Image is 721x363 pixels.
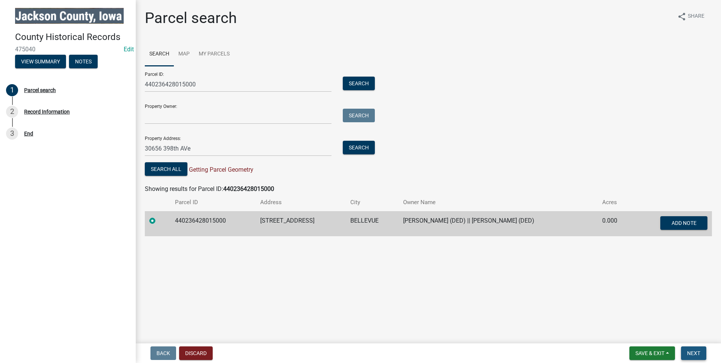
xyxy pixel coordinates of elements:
[24,131,33,136] div: End
[6,106,18,118] div: 2
[681,346,706,360] button: Next
[124,46,134,53] wm-modal-confirm: Edit Application Number
[156,350,170,356] span: Back
[69,55,98,68] button: Notes
[15,8,124,24] img: Jackson County, Iowa
[629,346,675,360] button: Save & Exit
[343,141,375,154] button: Search
[346,211,399,236] td: BELLEVUE
[671,9,710,24] button: shareShare
[256,211,346,236] td: [STREET_ADDRESS]
[145,162,187,176] button: Search All
[150,346,176,360] button: Back
[124,46,134,53] a: Edit
[6,84,18,96] div: 1
[15,59,66,65] wm-modal-confirm: Summary
[399,194,598,211] th: Owner Name
[15,46,121,53] span: 475040
[24,109,70,114] div: Record Information
[145,9,237,27] h1: Parcel search
[598,194,632,211] th: Acres
[687,350,700,356] span: Next
[170,194,256,211] th: Parcel ID
[145,185,712,194] div: Showing results for Parcel ID:
[660,216,707,230] button: Add Note
[194,42,234,66] a: My Parcels
[343,77,375,90] button: Search
[6,128,18,140] div: 3
[346,194,399,211] th: City
[174,42,194,66] a: Map
[598,211,632,236] td: 0.000
[69,59,98,65] wm-modal-confirm: Notes
[179,346,213,360] button: Discard
[24,88,56,93] div: Parcel search
[170,211,256,236] td: 440236428015000
[688,12,704,21] span: Share
[256,194,346,211] th: Address
[223,185,274,192] strong: 440236428015000
[343,109,375,122] button: Search
[671,220,696,226] span: Add Note
[187,166,253,173] span: Getting Parcel Geometry
[635,350,664,356] span: Save & Exit
[15,55,66,68] button: View Summary
[399,211,598,236] td: [PERSON_NAME] (DED) || [PERSON_NAME] (DED)
[15,32,130,43] h4: County Historical Records
[145,42,174,66] a: Search
[677,12,686,21] i: share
